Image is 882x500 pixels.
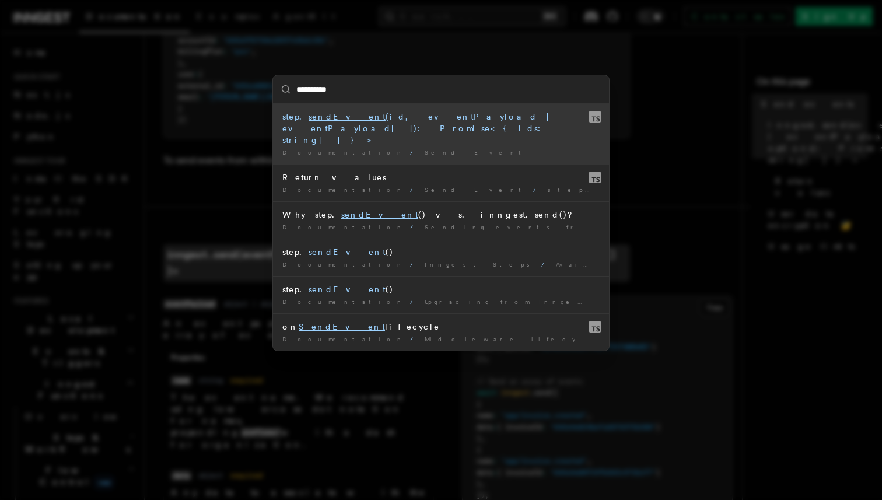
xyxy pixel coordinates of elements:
[309,112,386,121] mark: sendEvent
[282,111,600,146] div: step. (id, eventPayload | eventPayload[]): Promise<{ ids: string[] }>
[282,246,600,258] div: step. ()
[425,149,528,156] span: Send Event
[282,172,600,183] div: Return values
[541,261,551,268] span: /
[282,261,405,268] span: Documentation
[309,285,386,294] mark: sendEvent
[556,261,747,268] span: Available Step Methods
[410,261,420,268] span: /
[425,298,724,305] span: Upgrading from Inngest SDK v2 to v3
[282,298,405,305] span: Documentation
[299,322,385,331] mark: SendEvent
[425,335,684,342] span: Middleware lifecycle v2.0.0+
[282,223,405,230] span: Documentation
[341,210,418,219] mark: sendEvent
[282,186,405,193] span: Documentation
[425,186,528,193] span: Send Event
[309,247,386,257] mark: sendEvent
[282,335,405,342] span: Documentation
[425,261,537,268] span: Inngest Steps
[533,186,543,193] span: /
[410,223,420,230] span: /
[410,335,420,342] span: /
[410,186,420,193] span: /
[282,209,600,221] div: Why step. () vs. inngest.send()?
[282,149,405,156] span: Documentation
[282,321,600,333] div: on lifecycle
[425,223,684,230] span: Sending events from functions
[410,149,420,156] span: /
[282,284,600,295] div: step. ()
[410,298,420,305] span: /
